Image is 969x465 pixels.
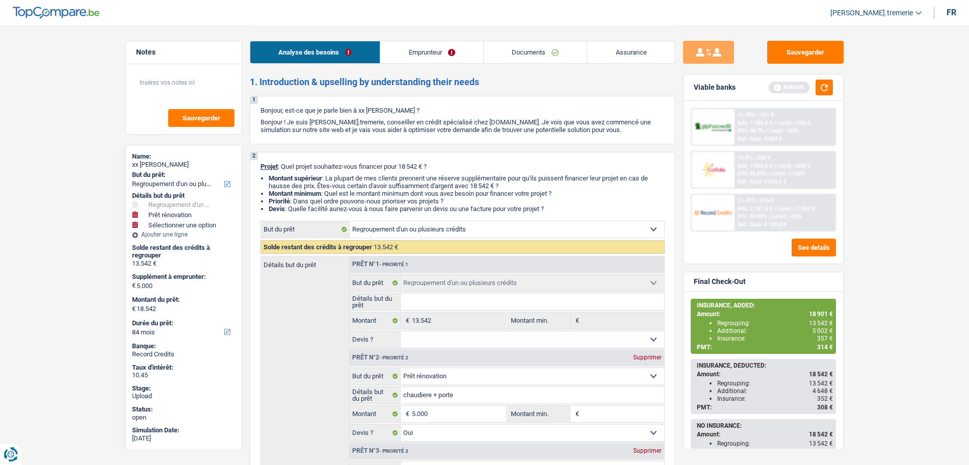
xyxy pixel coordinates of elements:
[132,342,235,350] div: Banque:
[769,170,771,177] span: /
[694,160,732,179] img: Cofidis
[738,163,772,169] span: NAI: 1 944,6 €
[132,260,235,268] div: 13.542 €
[809,440,833,447] span: 13 542 €
[132,405,235,414] div: Status:
[774,205,776,212] span: /
[830,9,913,17] span: [PERSON_NAME].tremerie
[809,311,833,318] span: 18 901 €
[401,406,412,422] span: €
[379,448,408,454] span: - Priorité 3
[813,448,833,455] span: 5 000 €
[261,221,350,238] label: But du prêt
[631,354,664,360] div: Supprimer
[717,448,833,455] div: Additional:
[769,82,809,93] div: Refresh
[132,305,136,313] span: €
[261,256,349,268] label: Détails but du prêt
[697,431,833,438] div: Amount:
[738,213,767,220] span: DTI: 33.95%
[508,406,570,422] label: Montant min.
[717,387,833,395] div: Additional:
[738,154,771,161] div: 11.9% | 320 €
[694,83,736,92] div: Viable banks
[168,109,234,127] button: Sauvegarder
[269,205,665,213] li: : Quelle facilité auriez-vous à nous faire parvenir un devis ou une facture pour votre projet ?
[817,395,833,402] span: 352 €
[717,380,833,387] div: Regrouping:
[774,163,776,169] span: /
[260,163,278,170] span: Projet
[947,8,956,17] div: fr
[250,152,258,160] div: 2
[132,231,235,238] div: Ajouter une ligne
[738,205,772,212] span: NAI: 2 181,4 €
[697,422,833,429] div: NO INSURANCE:
[350,387,401,403] label: Détails but du prêt
[269,174,665,190] li: : La plupart de mes clients prennent une réserve supplémentaire pour qu'ils puissent financer leu...
[738,112,774,118] div: 11.99% | 321 €
[809,320,833,327] span: 13 542 €
[374,243,398,251] span: 13.542 €
[350,275,401,291] label: But du prêt
[766,127,768,134] span: /
[817,344,833,351] span: 314 €
[813,327,833,334] span: 5 002 €
[350,425,401,441] label: Devis ?
[132,152,235,161] div: Name:
[379,355,408,360] span: - Priorité 2
[269,174,322,182] strong: Montant supérieur
[250,41,380,63] a: Analyse des besoins
[132,426,235,434] div: Simulation Date:
[777,205,815,212] span: Limit: >1.033 €
[570,406,582,422] span: €
[350,261,411,268] div: Prêt n°1
[350,331,401,348] label: Devis ?
[484,41,587,63] a: Documents
[350,313,401,329] label: Montant
[132,171,233,179] label: But du prêt:
[269,197,665,205] li: : Dans quel ordre pouvons-nous prioriser vos projets ?
[694,121,732,133] img: AlphaCredit
[767,41,844,64] button: Sauvegarder
[694,203,732,222] img: Record Credits
[813,387,833,395] span: 4 648 €
[13,7,99,19] img: TopCompare Logo
[738,127,764,134] span: DTI: 38.7%
[132,281,136,290] span: €
[817,335,833,342] span: 357 €
[264,243,372,251] span: Solde restant des crédits à regrouper
[380,41,483,63] a: Emprunteur
[697,344,833,351] div: PMT:
[350,448,411,454] div: Prêt n°3
[772,213,802,220] span: Limit: <65%
[817,404,833,411] span: 308 €
[809,371,833,378] span: 18 542 €
[772,170,805,177] span: Limit: <100%
[587,41,675,63] a: Assurance
[250,76,675,88] h2: 1. Introduction & upselling by understanding their needs
[269,197,290,205] strong: Priorité
[132,296,233,304] label: Montant du prêt:
[738,120,772,126] span: NAI: 1 783,8 €
[717,440,833,447] div: Regrouping:
[809,380,833,387] span: 13 542 €
[738,178,787,185] div: Ref. Cost: 4 328,6 €
[694,277,746,286] div: Final Check-Out
[182,115,220,121] span: Sauvegarder
[738,197,774,204] div: 11.45% | 316 €
[809,431,833,438] span: 18 542 €
[738,221,787,228] div: Ref. Cost: 4 159,8 €
[717,395,833,402] div: Insurance:
[132,392,235,400] div: Upload
[269,190,321,197] strong: Montant minimum
[631,448,664,454] div: Supprimer
[132,371,235,379] div: 10.45
[269,190,665,197] li: : Quel est le montant minimum dont vous avez besoin pour financer votre projet ?
[508,313,570,329] label: Montant min.
[350,354,411,361] div: Prêt n°2
[697,371,833,378] div: Amount:
[738,170,767,177] span: DTI: 36.66%
[401,313,412,329] span: €
[132,384,235,393] div: Stage:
